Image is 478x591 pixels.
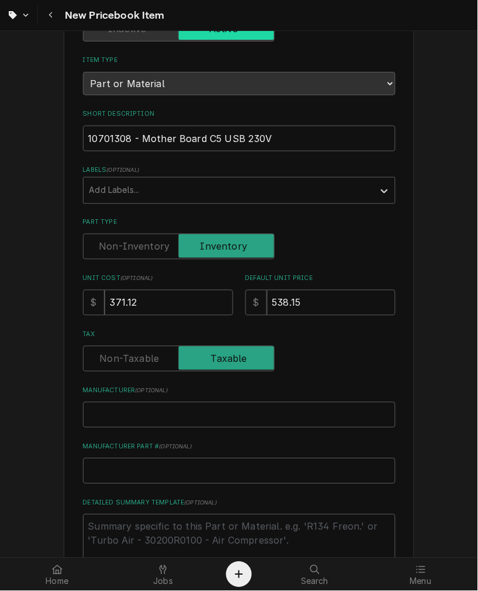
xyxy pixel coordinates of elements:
span: ( optional ) [160,444,192,450]
span: ( optional ) [120,275,153,282]
label: Item Type [83,56,396,65]
label: Part Type [83,218,396,227]
span: Menu [410,577,432,586]
label: Manufacturer [83,386,396,396]
label: Detailed Summary Template [83,499,396,508]
span: New Pricebook Item [61,8,165,23]
span: Home [46,577,68,586]
span: ( optional ) [135,388,168,394]
div: Item Type [83,56,396,95]
div: Default Unit Price [245,274,396,316]
div: Short Description [83,109,396,151]
div: Manufacturer [83,386,396,428]
div: $ [83,290,105,316]
label: Labels [83,165,396,175]
a: Jobs [111,561,216,589]
button: Navigate back [40,5,61,26]
label: Short Description [83,109,396,119]
button: Create Object [226,562,252,587]
label: Manufacturer Part # [83,443,396,452]
a: Menu [369,561,474,589]
div: Tax [83,330,396,372]
div: $ [245,290,267,316]
a: Home [5,561,110,589]
input: Name used to describe this Part or Material [83,126,396,151]
div: Unit Cost [83,274,233,316]
span: Search [301,577,328,586]
a: Go to Parts & Materials [2,5,35,26]
div: Part Type [83,218,396,260]
span: ( optional ) [106,167,139,173]
span: Jobs [153,577,173,586]
span: ( optional ) [185,500,217,506]
div: Detailed Summary Template [83,499,396,568]
label: Tax [83,330,396,340]
div: Labels [83,165,396,203]
a: Search [262,561,368,589]
label: Default Unit Price [245,274,396,284]
label: Unit Cost [83,274,233,284]
div: Manufacturer Part # [83,443,396,484]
